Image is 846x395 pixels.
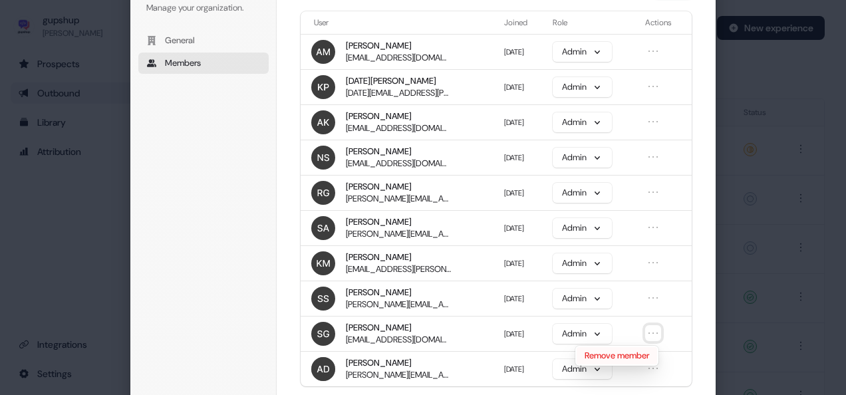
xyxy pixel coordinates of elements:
[645,360,661,376] button: Open menu
[504,364,524,374] span: [DATE]
[645,255,661,271] button: Open menu
[311,75,335,99] img: Kartik Poply
[346,263,451,275] span: [EMAIL_ADDRESS][PERSON_NAME][DOMAIN_NAME]
[311,181,335,205] img: Rahul Gupta
[645,290,661,306] button: Open menu
[645,43,661,59] button: Open menu
[504,294,524,303] span: [DATE]
[346,87,451,99] span: [DATE][EMAIL_ADDRESS][PERSON_NAME][DOMAIN_NAME]
[346,216,412,228] span: [PERSON_NAME]
[645,219,661,235] button: Open menu
[346,122,451,134] span: [EMAIL_ADDRESS][DOMAIN_NAME]
[311,216,335,240] img: Salim Ali
[504,47,524,57] span: [DATE]
[165,35,195,47] span: General
[346,334,451,346] span: [EMAIL_ADDRESS][DOMAIN_NAME]
[645,114,661,130] button: Open menu
[645,184,661,200] button: Open menu
[346,287,412,299] span: [PERSON_NAME]
[346,110,412,122] span: [PERSON_NAME]
[504,82,524,92] span: [DATE]
[346,251,412,263] span: [PERSON_NAME]
[346,322,412,334] span: [PERSON_NAME]
[499,11,547,34] th: Joined
[504,259,524,268] span: [DATE]
[346,75,436,87] span: [DATE][PERSON_NAME]
[146,2,261,14] p: Manage your organization.
[577,347,657,364] button: Remove member
[311,40,335,64] img: aparna menon
[346,228,451,240] span: [PERSON_NAME][EMAIL_ADDRESS][DOMAIN_NAME]
[301,11,499,34] th: User
[346,369,451,381] span: [PERSON_NAME][EMAIL_ADDRESS][DOMAIN_NAME]
[504,188,524,197] span: [DATE]
[346,146,412,158] span: [PERSON_NAME]
[311,357,335,381] img: Arpan Dutta
[311,322,335,346] img: Sunil Gattu
[645,78,661,94] button: Open menu
[645,325,661,341] button: Close menu
[311,287,335,311] img: sonali sinha
[346,40,412,52] span: [PERSON_NAME]
[165,57,201,69] span: Members
[311,146,335,170] img: Naina Sharma
[346,52,451,64] span: [EMAIL_ADDRESS][DOMAIN_NAME]
[346,193,451,205] span: [PERSON_NAME][EMAIL_ADDRESS][DOMAIN_NAME]
[504,153,524,162] span: [DATE]
[504,223,524,233] span: [DATE]
[346,158,451,170] span: [EMAIL_ADDRESS][DOMAIN_NAME]
[311,110,335,134] img: Avinash Kumar
[346,357,412,369] span: [PERSON_NAME]
[504,329,524,338] span: [DATE]
[547,11,640,34] th: Role
[346,181,412,193] span: [PERSON_NAME]
[504,118,524,127] span: [DATE]
[645,149,661,165] button: Open menu
[640,11,692,34] th: Actions
[346,299,451,311] span: [PERSON_NAME][EMAIL_ADDRESS][DOMAIN_NAME]
[311,251,335,275] img: Kaushal Menghaney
